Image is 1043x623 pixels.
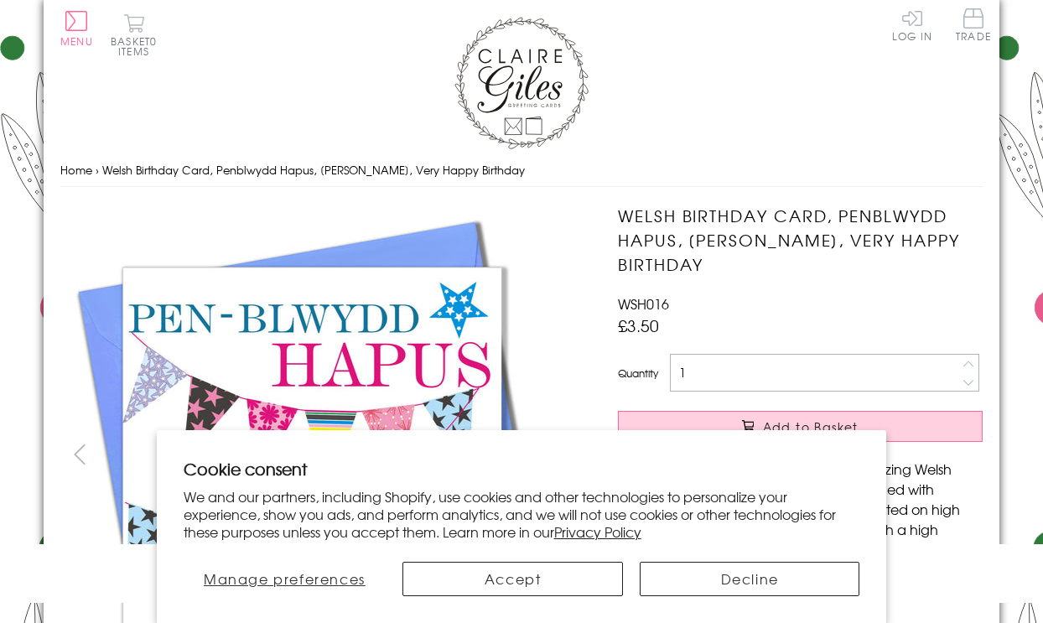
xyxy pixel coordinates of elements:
[892,8,932,41] a: Log In
[184,562,387,596] button: Manage preferences
[763,418,859,435] span: Add to Basket
[60,34,93,49] span: Menu
[554,522,641,542] a: Privacy Policy
[204,568,366,589] span: Manage preferences
[618,204,983,276] h1: Welsh Birthday Card, Penblwydd Hapus, [PERSON_NAME], Very Happy Birthday
[60,435,98,473] button: prev
[184,457,860,480] h2: Cookie consent
[454,17,589,149] img: Claire Giles Greetings Cards
[618,293,669,314] span: WSH016
[956,8,991,44] a: Trade
[118,34,157,59] span: 0 items
[96,162,99,178] span: ›
[640,562,860,596] button: Decline
[618,314,659,337] span: £3.50
[60,162,92,178] a: Home
[184,488,860,540] p: We and our partners, including Shopify, use cookies and other technologies to personalize your ex...
[102,162,525,178] span: Welsh Birthday Card, Penblwydd Hapus, [PERSON_NAME], Very Happy Birthday
[618,411,983,442] button: Add to Basket
[402,562,623,596] button: Accept
[60,153,983,188] nav: breadcrumbs
[956,8,991,41] span: Trade
[111,13,157,56] button: Basket0 items
[60,11,93,46] button: Menu
[618,366,658,381] label: Quantity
